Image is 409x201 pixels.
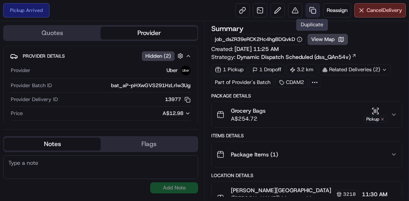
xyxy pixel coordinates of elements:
[167,67,178,74] span: Uber
[276,77,308,88] div: CDAM2
[308,34,348,45] button: View Map
[211,53,357,61] div: Strategy:
[211,45,279,53] span: Created:
[231,150,278,158] span: Package Items ( 1 )
[237,53,357,61] a: Dynamic Dispatch Scheduled (dss_QAn54v)
[181,66,191,75] img: uber-new-logo.jpeg
[211,93,402,99] div: Package Details
[211,133,402,139] div: Items Details
[4,27,101,39] button: Quotes
[343,191,356,197] span: 3218
[363,116,387,123] div: Pickup
[101,27,197,39] button: Provider
[11,110,23,117] span: Price
[11,67,30,74] span: Provider
[231,115,266,123] span: A$254.72
[249,64,285,75] div: 1 Dropoff
[362,190,387,198] span: 11:30 AM
[165,96,191,103] button: 13977
[10,49,191,62] button: Provider DetailsHidden (2)
[23,53,65,59] span: Provider Details
[145,53,171,60] span: Hidden ( 2 )
[286,64,317,75] div: 3.2 km
[363,107,387,123] button: Pickup
[296,19,328,31] div: Duplicate
[234,45,279,53] span: [DATE] 11:25 AM
[327,7,347,14] span: Reassign
[11,96,58,103] span: Provider Delivery ID
[323,3,351,18] button: Reassign
[163,110,183,117] span: A$12.98
[212,102,402,127] button: Grocery BagsA$254.72Pickup
[120,110,191,117] button: A$12.98
[354,3,406,18] button: CancelDelivery
[367,7,402,14] span: Cancel Delivery
[101,138,197,150] button: Flags
[11,82,52,89] span: Provider Batch ID
[215,36,302,43] button: job_dsZR39eRCK2Hc4hgBDQvkD
[4,138,101,150] button: Notes
[111,82,191,89] span: bat_aP-pHXwGVS291HzLrlw3Ug
[212,142,402,167] button: Package Items (1)
[231,107,266,115] span: Grocery Bags
[142,51,185,61] button: Hidden (2)
[237,53,351,61] span: Dynamic Dispatch Scheduled (dss_QAn54v)
[211,64,247,75] div: 1 Pickup
[211,172,402,179] div: Location Details
[319,64,391,75] div: Related Deliveries (2)
[211,25,244,32] h3: Summary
